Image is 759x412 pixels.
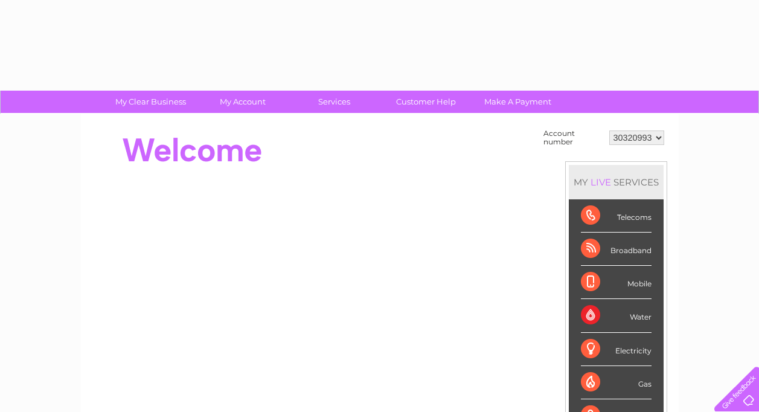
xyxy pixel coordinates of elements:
a: Make A Payment [468,91,568,113]
div: Electricity [581,333,652,366]
a: Customer Help [376,91,476,113]
a: My Clear Business [101,91,200,113]
div: Mobile [581,266,652,299]
td: Account number [540,126,606,149]
div: Telecoms [581,199,652,233]
a: Services [284,91,384,113]
div: Water [581,299,652,332]
div: MY SERVICES [569,165,664,199]
div: Gas [581,366,652,399]
div: Broadband [581,233,652,266]
a: My Account [193,91,292,113]
div: LIVE [588,176,613,188]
